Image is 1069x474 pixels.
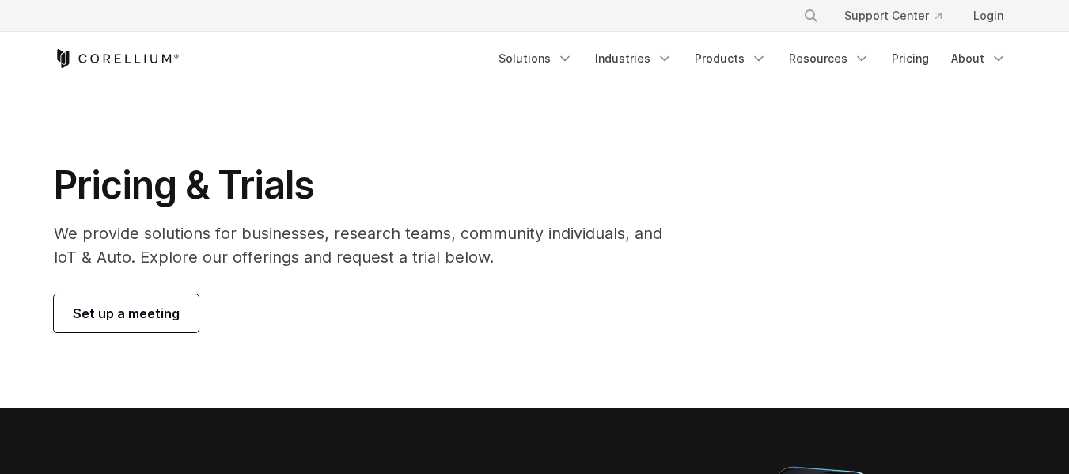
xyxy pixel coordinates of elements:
div: Navigation Menu [489,44,1016,73]
p: We provide solutions for businesses, research teams, community individuals, and IoT & Auto. Explo... [54,222,684,269]
a: Support Center [832,2,954,30]
a: Resources [779,44,879,73]
button: Search [797,2,825,30]
a: Industries [586,44,682,73]
a: Login [961,2,1016,30]
a: Solutions [489,44,582,73]
div: Navigation Menu [784,2,1016,30]
a: Corellium Home [54,49,180,68]
a: Pricing [882,44,938,73]
span: Set up a meeting [73,304,180,323]
a: Set up a meeting [54,294,199,332]
a: About [942,44,1016,73]
h1: Pricing & Trials [54,161,684,209]
a: Products [685,44,776,73]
